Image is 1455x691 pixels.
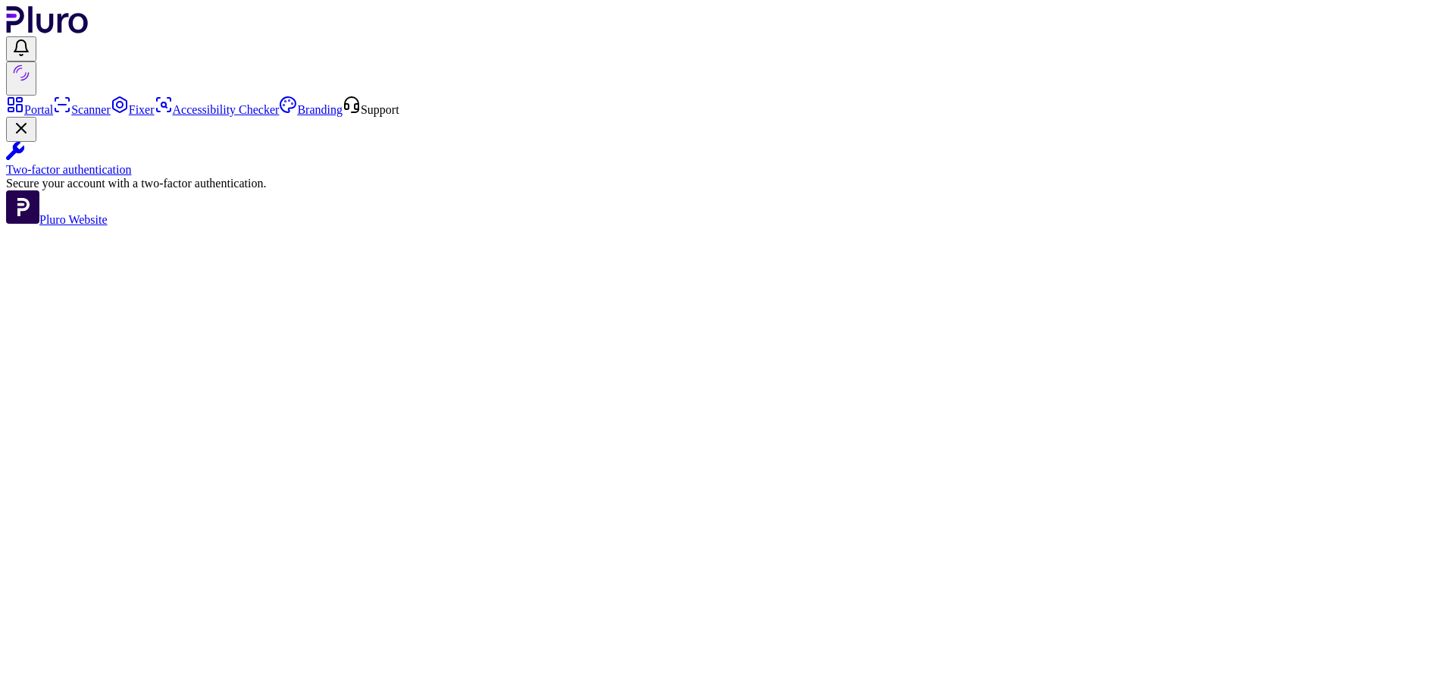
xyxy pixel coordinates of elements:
a: Branding [279,103,343,116]
div: Two-factor authentication [6,163,1449,177]
a: Two-factor authentication [6,142,1449,177]
a: Scanner [53,103,111,116]
button: User avatar [6,61,36,96]
a: Fixer [111,103,155,116]
div: Secure your account with a two-factor authentication. [6,177,1449,190]
a: Portal [6,103,53,116]
a: Logo [6,23,89,36]
a: Accessibility Checker [155,103,280,116]
aside: Sidebar menu [6,96,1449,227]
button: Open notifications, you have undefined new notifications [6,36,36,61]
a: Open Pluro Website [6,213,108,226]
button: Close Two-factor authentication notification [6,117,36,142]
a: Open Support screen [343,103,399,116]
